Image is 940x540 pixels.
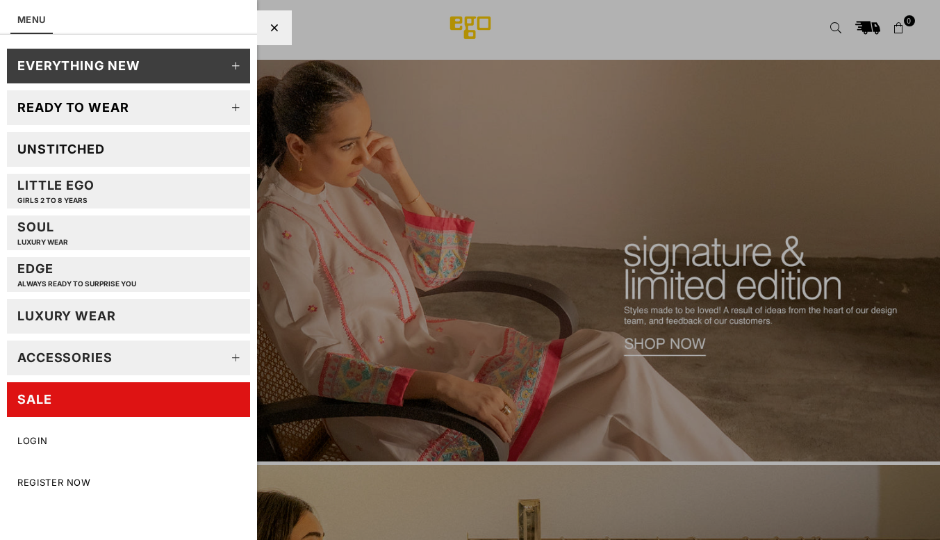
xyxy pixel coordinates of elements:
[7,132,250,167] a: Unstitched
[17,14,46,25] a: MENU
[17,238,68,247] p: LUXURY WEAR
[17,350,113,366] div: Accessories
[17,391,52,407] div: SALE
[7,90,250,125] a: Ready to wear
[17,99,129,115] div: Ready to wear
[17,177,94,204] div: Little EGO
[17,261,136,288] div: EDGE
[17,141,105,157] div: Unstitched
[7,466,250,500] a: Register Now
[257,10,292,45] div: Close Menu
[17,279,136,288] p: Always ready to surprise you
[17,219,68,246] div: Soul
[7,299,250,334] a: LUXURY WEAR
[17,308,116,324] div: LUXURY WEAR
[7,49,250,83] a: EVERYTHING NEW
[7,424,250,459] a: LOGIN
[7,257,250,292] a: EDGEAlways ready to surprise you
[7,174,250,208] a: Little EGOGIRLS 2 TO 8 YEARS
[7,341,250,375] a: Accessories
[17,196,94,205] p: GIRLS 2 TO 8 YEARS
[17,58,140,74] div: EVERYTHING NEW
[7,382,250,417] a: SALE
[7,215,250,250] a: SoulLUXURY WEAR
